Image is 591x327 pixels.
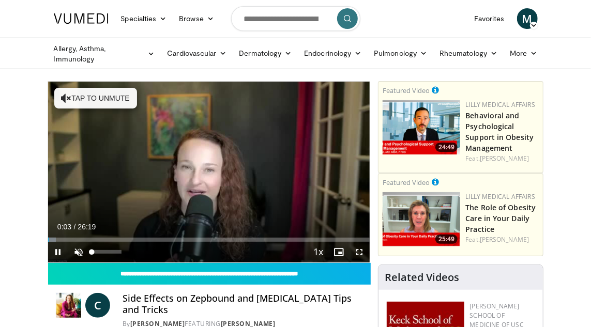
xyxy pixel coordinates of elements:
a: Endocrinology [298,43,368,64]
a: Lilly Medical Affairs [465,100,535,109]
a: Lilly Medical Affairs [465,192,535,201]
a: Cardiovascular [161,43,233,64]
h4: Side Effects on Zepbound and [MEDICAL_DATA] Tips and Tricks [123,293,362,315]
a: Allergy, Asthma, Immunology [48,43,161,64]
span: 24:49 [435,143,458,152]
img: e1208b6b-349f-4914-9dd7-f97803bdbf1d.png.150x105_q85_crop-smart_upscale.png [383,192,460,246]
small: Featured Video [383,86,430,95]
button: Playback Rate [308,242,328,262]
a: Specialties [115,8,173,29]
div: Feat. [465,235,539,244]
div: Volume Level [92,250,122,254]
a: [PERSON_NAME] [480,154,529,163]
button: Enable picture-in-picture mode [328,242,349,262]
span: 0:03 [57,223,71,231]
a: Browse [173,8,220,29]
small: Featured Video [383,178,430,187]
h4: Related Videos [385,271,459,284]
video-js: Video Player [48,82,370,262]
a: More [504,43,543,64]
a: 25:49 [383,192,460,246]
a: C [85,293,110,318]
img: VuMedi Logo [54,13,109,24]
a: 24:49 [383,100,460,154]
span: 26:19 [78,223,96,231]
span: 25:49 [435,235,458,244]
div: Progress Bar [48,238,370,242]
a: Behavioral and Psychological Support in Obesity Management [465,111,534,153]
a: Pulmonology [368,43,433,64]
button: Tap to unmute [54,88,137,108]
button: Pause [48,242,69,262]
a: [PERSON_NAME] [480,235,529,244]
a: M [517,8,538,29]
a: Rheumatology [433,43,504,64]
a: Favorites [468,8,511,29]
img: Dr. Carolynn Francavilla [56,293,81,318]
div: Feat. [465,154,539,163]
button: Fullscreen [349,242,370,262]
a: The Role of Obesity Care in Your Daily Practice [465,203,536,234]
span: / [74,223,76,231]
img: ba3304f6-7838-4e41-9c0f-2e31ebde6754.png.150x105_q85_crop-smart_upscale.png [383,100,460,154]
input: Search topics, interventions [231,6,360,31]
a: Dermatology [233,43,298,64]
button: Unmute [69,242,89,262]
